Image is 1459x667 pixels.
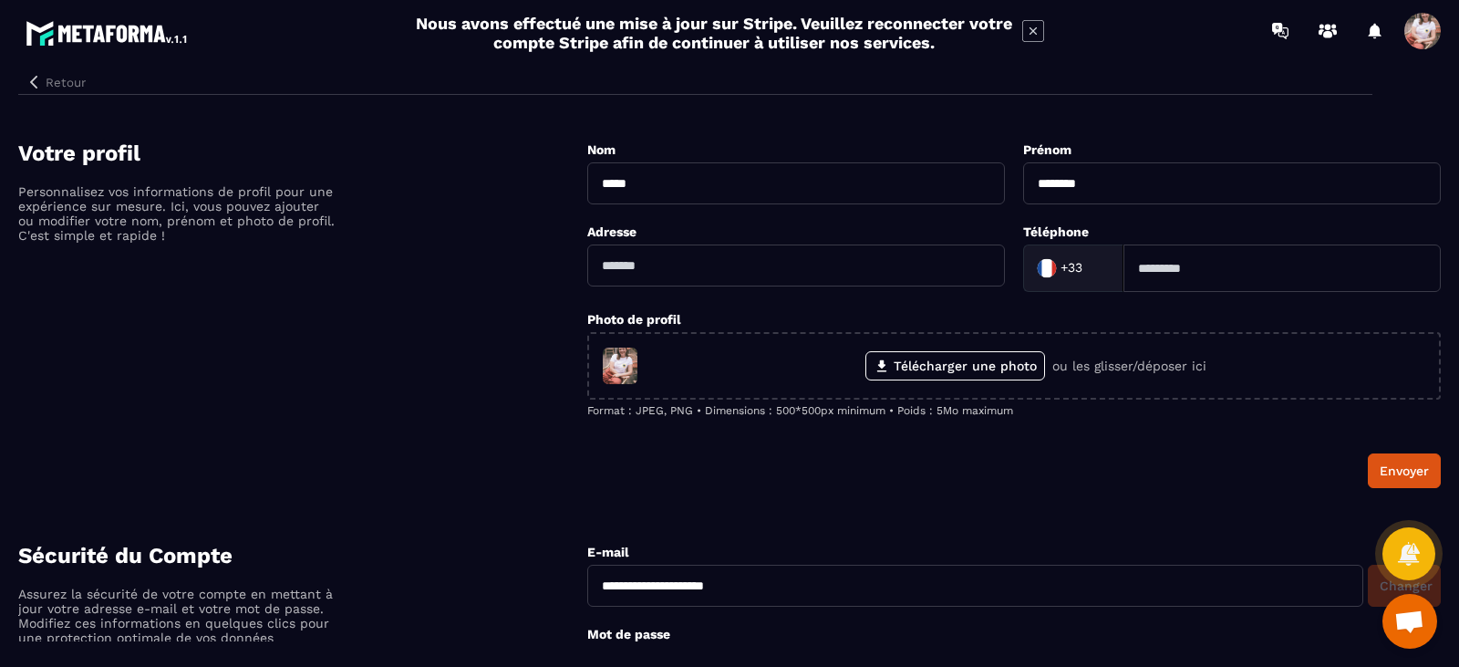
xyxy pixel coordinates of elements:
button: Envoyer [1368,453,1441,488]
p: Assurez la sécurité de votre compte en mettant à jour votre adresse e-mail et votre mot de passe.... [18,587,337,660]
a: Ouvrir le chat [1382,594,1437,649]
p: Format : JPEG, PNG • Dimensions : 500*500px minimum • Poids : 5Mo maximum [587,404,1441,417]
label: Téléphone [1023,224,1089,239]
input: Search for option [1086,255,1104,282]
h4: Votre profil [18,141,587,166]
h2: Nous avons effectué une mise à jour sur Stripe. Veuillez reconnecter votre compte Stripe afin de ... [415,14,1013,52]
img: logo [26,16,190,49]
label: Télécharger une photo [865,351,1045,380]
p: Personnalisez vos informations de profil pour une expérience sur mesure. Ici, vous pouvez ajouter... [18,184,337,243]
img: Country Flag [1029,250,1065,287]
label: E-mail [587,545,629,559]
button: Retour [18,70,93,94]
label: Photo de profil [587,312,681,327]
p: ou les glisser/déposer ici [1052,359,1206,373]
span: +33 [1061,259,1082,277]
label: Prénom [1023,142,1071,157]
h4: Sécurité du Compte [18,543,587,568]
div: Search for option [1023,245,1123,292]
label: Mot de passe [587,627,670,641]
label: Adresse [587,224,636,239]
label: Nom [587,142,616,157]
